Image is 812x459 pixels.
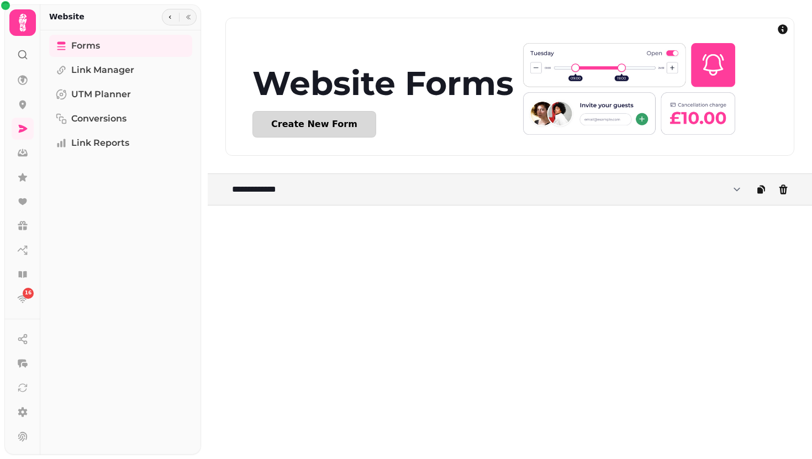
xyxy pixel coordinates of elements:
[49,132,192,154] a: Link Reports
[71,136,129,150] span: Link Reports
[252,67,523,100] div: Website Forms
[750,178,772,201] button: clone
[49,11,85,22] h2: Website
[49,59,192,81] a: Link Manager
[12,288,34,310] a: 16
[49,35,192,57] a: Forms
[71,64,134,77] span: Link Manager
[71,88,131,101] span: UTM Planner
[252,111,376,138] button: Create New Form
[271,120,357,129] div: Create New Form
[49,108,192,130] a: Conversions
[40,30,201,455] nav: Tabs
[49,83,192,105] a: UTM Planner
[772,178,794,201] button: delete
[71,112,126,125] span: Conversions
[523,40,735,138] img: header
[71,39,100,52] span: Forms
[25,289,32,297] span: 16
